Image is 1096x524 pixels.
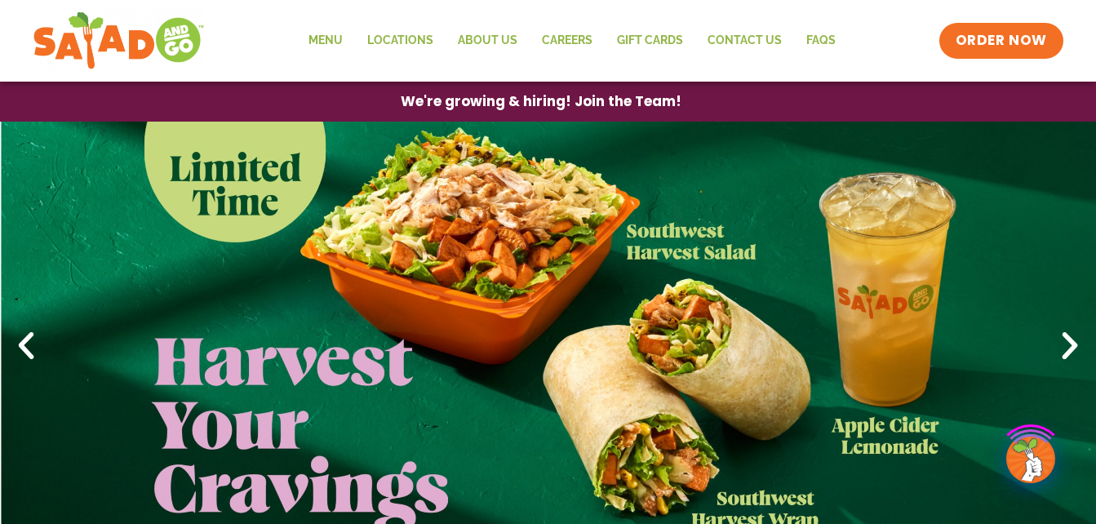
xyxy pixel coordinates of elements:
[956,31,1047,51] span: ORDER NOW
[401,95,681,109] span: We're growing & hiring! Join the Team!
[695,22,794,60] a: Contact Us
[1052,328,1088,364] div: Next slide
[530,22,605,60] a: Careers
[355,22,446,60] a: Locations
[794,22,848,60] a: FAQs
[296,22,848,60] nav: Menu
[296,22,355,60] a: Menu
[939,23,1063,59] a: ORDER NOW
[446,22,530,60] a: About Us
[8,328,44,364] div: Previous slide
[376,82,706,121] a: We're growing & hiring! Join the Team!
[605,22,695,60] a: GIFT CARDS
[33,8,205,73] img: new-SAG-logo-768×292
